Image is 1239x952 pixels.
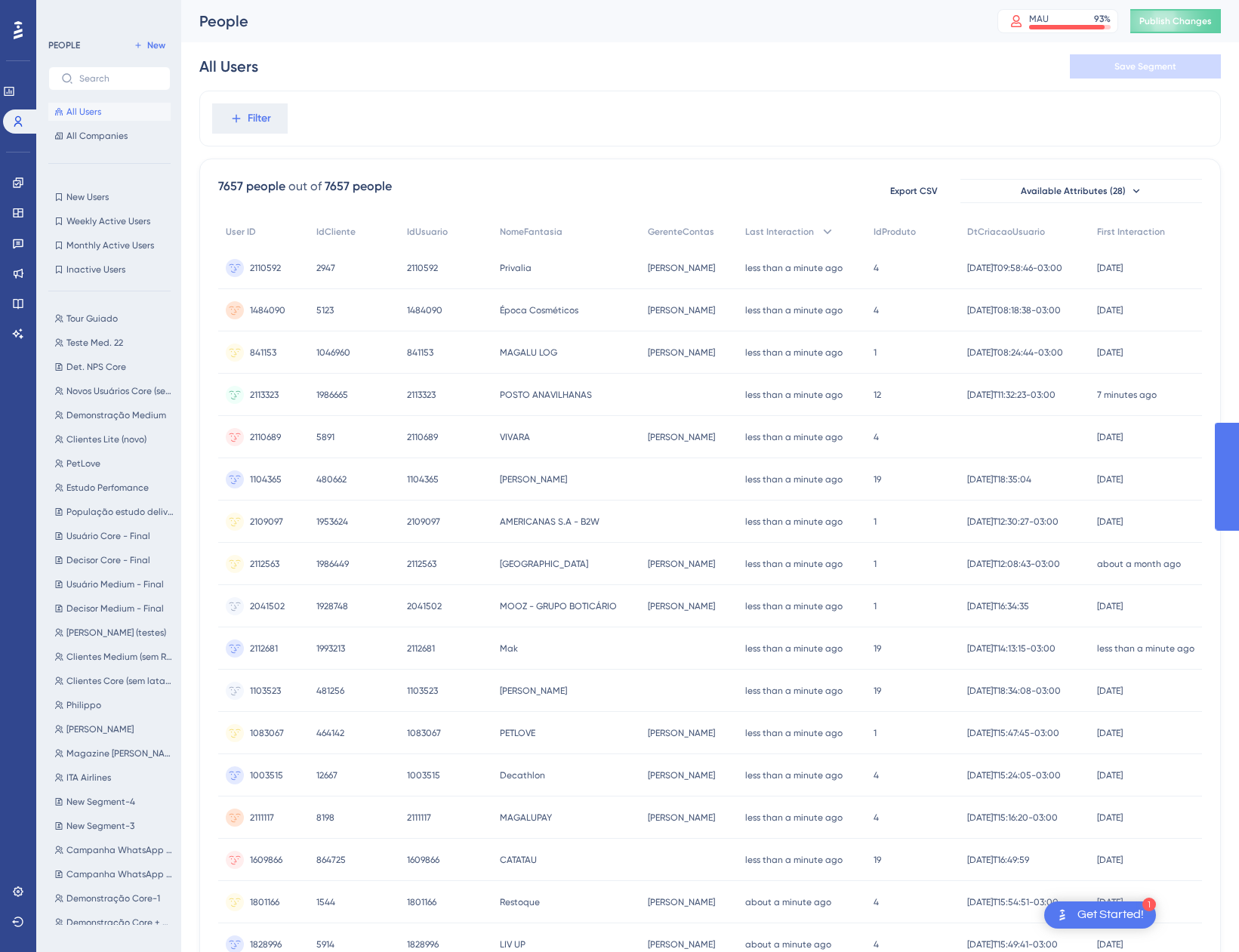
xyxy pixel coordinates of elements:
[66,602,164,615] span: Decisor Medium - Final
[48,672,180,690] button: Clientes Core (sem latam)
[648,769,715,781] span: [PERSON_NAME]
[967,642,1056,655] span: [DATE]T14:13:15-03:00
[874,558,877,570] span: 1
[648,938,715,950] span: [PERSON_NAME]
[66,747,174,759] span: Magazine [PERSON_NAME]
[1097,601,1123,612] time: [DATE]
[128,36,171,54] button: New
[316,304,334,316] span: 5123
[407,727,441,739] span: 1083067
[66,892,160,904] span: Demonstração Core-1
[1044,901,1156,929] div: Open Get Started! checklist, remaining modules: 1
[66,409,166,421] span: Demonstração Medium
[48,358,180,376] button: Det. NPS Core
[745,686,843,696] time: less than a minute ago
[250,262,281,274] span: 2110592
[325,177,392,196] div: 7657 people
[48,236,171,254] button: Monthly Active Users
[1097,432,1123,442] time: [DATE]
[48,575,180,593] button: Usuário Medium - Final
[66,554,150,566] span: Decisor Core - Final
[407,642,435,655] span: 2112681
[212,103,288,134] button: Filter
[48,744,180,763] button: Magazine [PERSON_NAME]
[66,361,126,373] span: Det. NPS Core
[407,431,438,443] span: 2110689
[66,130,128,142] span: All Companies
[48,310,180,328] button: Tour Guiado
[1097,474,1123,485] time: [DATE]
[1097,516,1123,527] time: [DATE]
[890,185,938,197] span: Export CSV
[407,896,436,908] span: 1801166
[48,188,171,206] button: New Users
[745,855,843,865] time: less than a minute ago
[407,516,440,528] span: 2109097
[874,347,877,359] span: 1
[66,191,109,203] span: New Users
[48,127,171,145] button: All Companies
[967,896,1059,908] span: [DATE]T15:54:51-03:00
[250,431,281,443] span: 2110689
[48,527,180,545] button: Usuário Core - Final
[248,109,271,128] span: Filter
[500,473,567,485] span: [PERSON_NAME]
[66,530,150,542] span: Usuário Core - Final
[48,817,180,835] button: New Segment-3
[874,516,877,528] span: 1
[874,262,879,274] span: 4
[250,304,285,316] span: 1484090
[500,558,588,570] span: [GEOGRAPHIC_DATA]
[1142,898,1156,911] div: 1
[316,685,344,697] span: 481256
[648,812,715,824] span: [PERSON_NAME]
[316,516,348,528] span: 1953624
[500,431,530,443] span: VIVARA
[48,720,180,738] button: [PERSON_NAME]
[648,558,715,570] span: [PERSON_NAME]
[1097,728,1123,738] time: [DATE]
[48,624,180,642] button: [PERSON_NAME] (testes)
[648,304,715,316] span: [PERSON_NAME]
[48,103,171,121] button: All Users
[79,73,158,84] input: Search
[66,578,164,590] span: Usuário Medium - Final
[407,389,436,401] span: 2113323
[1097,939,1123,950] time: [DATE]
[316,600,348,612] span: 1928748
[66,239,154,251] span: Monthly Active Users
[500,642,518,655] span: Mak
[250,347,276,359] span: 841153
[48,696,180,714] button: Philippo
[407,812,431,824] span: 2111117
[500,347,557,359] span: MAGALU LOG
[66,844,174,856] span: Campanha WhatsApp (Tela de Contatos)
[218,177,285,196] div: 7657 people
[66,263,125,276] span: Inactive Users
[967,769,1061,781] span: [DATE]T15:24:05-03:00
[1097,770,1123,781] time: [DATE]
[66,458,100,470] span: PetLove
[48,648,180,666] button: Clientes Medium (sem Raízen)
[967,854,1029,866] span: [DATE]T16:49:59
[967,347,1063,359] span: [DATE]T08:24:44-03:00
[874,226,916,238] span: IdProduto
[1094,13,1111,25] div: 93 %
[745,770,843,781] time: less than a minute ago
[500,600,617,612] span: MOOZ - GRUPO BOTICÁRIO
[874,473,881,485] span: 19
[48,260,171,279] button: Inactive Users
[316,938,334,950] span: 5914
[1139,15,1212,27] span: Publish Changes
[500,727,535,739] span: PETLOVE
[1021,185,1126,197] span: Available Attributes (28)
[48,212,171,230] button: Weekly Active Users
[48,454,180,473] button: PetLove
[66,723,134,735] span: [PERSON_NAME]
[745,347,843,358] time: less than a minute ago
[316,347,350,359] span: 1046960
[648,600,715,612] span: [PERSON_NAME]
[745,226,814,238] span: Last Interaction
[147,39,165,51] span: New
[874,854,881,866] span: 19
